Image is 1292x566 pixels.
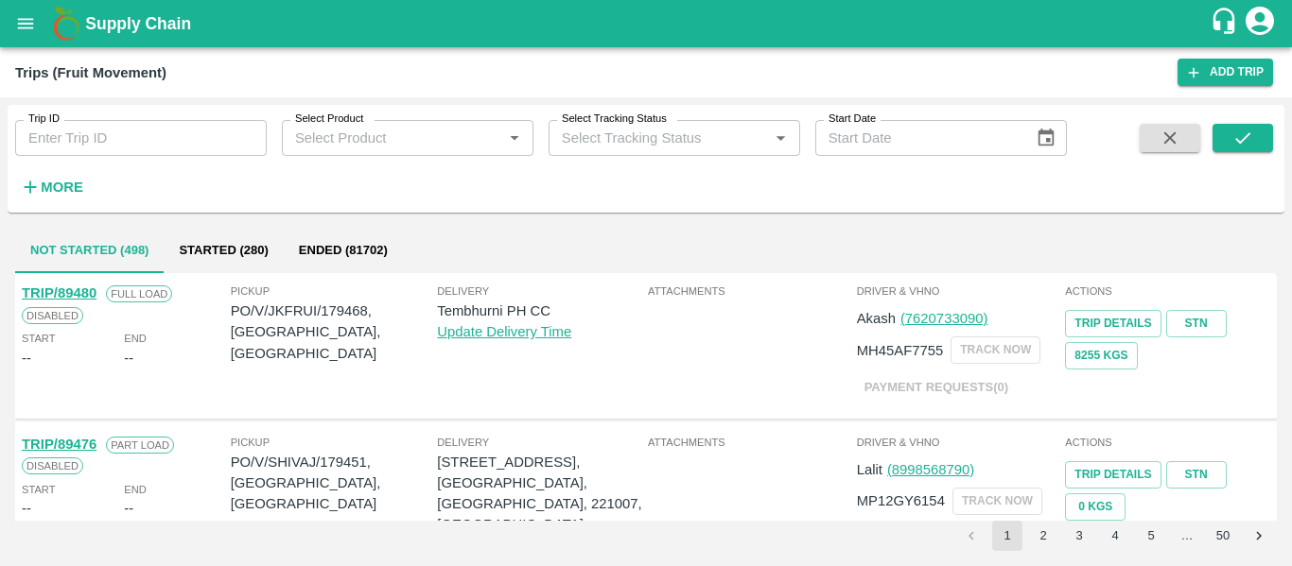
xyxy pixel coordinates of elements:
span: Part Load [106,437,174,454]
div: Trips (Fruit Movement) [15,60,166,85]
span: Start [22,481,55,498]
input: Start Date [815,120,1021,156]
button: Not Started (498) [15,228,164,273]
input: Select Product [288,126,497,150]
span: Full Load [106,285,172,302]
button: Go to page 3 [1064,521,1094,551]
p: PO/V/SHIVAJ/179451, [GEOGRAPHIC_DATA], [GEOGRAPHIC_DATA] [231,452,438,515]
button: 0 Kgs [1065,493,1126,521]
span: Driver & VHNo [857,434,1062,451]
p: MP12GY6154 [857,490,945,511]
button: Open [502,126,527,150]
span: Akash [857,311,896,326]
div: -- [124,348,133,369]
div: -- [22,498,31,519]
p: [STREET_ADDRESS], [GEOGRAPHIC_DATA], [GEOGRAPHIC_DATA], 221007, [GEOGRAPHIC_DATA] [437,452,644,536]
span: Delivery [437,434,644,451]
button: Started (280) [164,228,283,273]
span: Attachments [648,434,853,451]
span: Disabled [22,307,83,324]
span: End [124,481,147,498]
b: Supply Chain [85,14,191,33]
button: More [15,171,88,203]
a: Trip Details [1065,310,1161,337]
a: TRIP/89476 [22,437,96,452]
label: Select Product [295,111,363,127]
div: -- [124,498,133,519]
a: Supply Chain [85,10,1210,37]
nav: pagination navigation [953,521,1277,551]
label: Trip ID [28,111,60,127]
a: (7620733090) [900,311,987,326]
button: page 1 [992,521,1022,551]
button: Go to page 5 [1136,521,1166,551]
span: Actions [1065,434,1270,451]
button: Go to page 2 [1028,521,1058,551]
span: Actions [1065,283,1270,300]
a: Trip Details [1065,461,1161,489]
a: STN [1166,461,1227,489]
button: Go to page 4 [1100,521,1130,551]
img: logo [47,5,85,43]
button: Ended (81702) [284,228,403,273]
label: Select Tracking Status [562,111,667,127]
span: End [124,330,147,347]
button: Go to page 50 [1208,521,1238,551]
span: Attachments [648,283,853,300]
input: Enter Trip ID [15,120,267,156]
a: (8998568790) [887,462,974,477]
span: Start [22,330,55,347]
div: account of current user [1243,4,1277,43]
strong: More [41,180,83,195]
a: TRIP/89480 [22,285,96,300]
span: Pickup [231,283,438,300]
button: Choose date [1028,120,1064,156]
span: Disabled [22,457,83,474]
label: Start Date [829,111,876,127]
span: Pickup [231,434,438,451]
a: STN [1166,310,1227,337]
p: PO/V/JKFRUI/179468, [GEOGRAPHIC_DATA], [GEOGRAPHIC_DATA] [231,300,438,364]
button: Open [768,126,793,150]
input: Select Tracking Status [554,126,739,150]
a: Update Delivery Time [437,324,571,339]
button: Go to next page [1244,521,1274,551]
div: -- [22,348,31,369]
span: Delivery [437,283,644,300]
button: 8255 Kgs [1065,342,1137,369]
span: Driver & VHNo [857,283,1062,300]
a: Add Trip [1178,59,1273,86]
span: Lalit [857,462,882,477]
p: MH45AF7755 [857,340,944,361]
div: customer-support [1210,7,1243,41]
button: open drawer [4,2,47,45]
p: Tembhurni PH CC [437,300,644,321]
div: … [1172,527,1202,545]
